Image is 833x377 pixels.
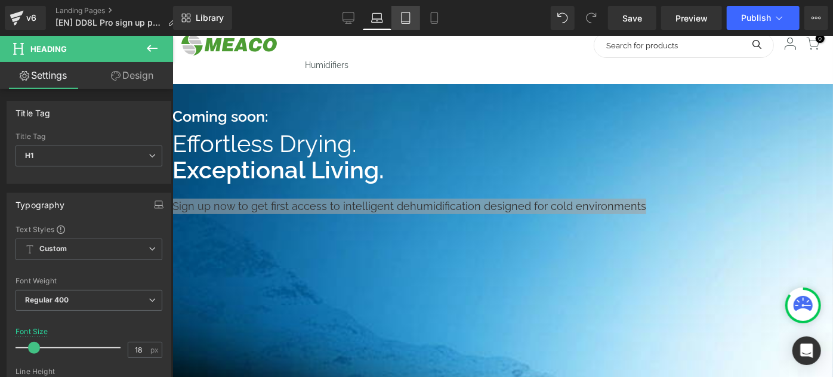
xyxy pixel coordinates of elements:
div: Text Styles [16,224,162,234]
button: Undo [551,6,575,30]
div: Title Tag [16,101,51,118]
span: Preview [675,12,708,24]
a: Desktop [334,6,363,30]
button: More [804,6,828,30]
a: v6 [5,6,46,30]
b: H1 [25,151,33,160]
div: v6 [24,10,39,26]
div: Open Intercom Messenger [792,336,821,365]
a: New Library [173,6,232,30]
b: Custom [39,244,67,254]
span: Save [622,12,642,24]
span: Library [196,13,224,23]
b: Regular 400 [25,295,69,304]
div: Typography [16,193,64,210]
a: Landing Pages [55,6,186,16]
div: Line Height [16,367,162,376]
button: Publish [727,6,800,30]
a: Design [89,62,175,89]
div: Font Size [16,327,48,336]
a: Mobile [420,6,449,30]
span: Heading [30,44,67,54]
a: Tablet [391,6,420,30]
a: Laptop [363,6,391,30]
span: px [150,346,161,354]
span: Publish [741,13,771,23]
div: Title Tag [16,132,162,141]
div: Font Weight [16,277,162,285]
span: [EN] DD8L Pro sign up page [55,18,163,27]
button: Redo [579,6,603,30]
a: Preview [661,6,722,30]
